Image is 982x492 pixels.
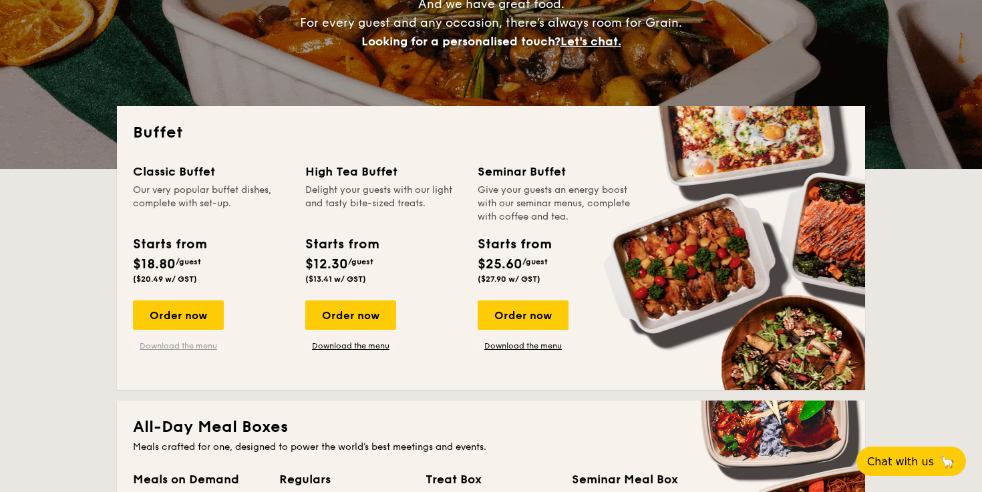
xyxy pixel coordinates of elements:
[572,470,702,489] div: Seminar Meal Box
[133,256,176,272] span: $18.80
[133,470,263,489] div: Meals on Demand
[478,300,568,330] div: Order now
[305,256,348,272] span: $12.30
[305,300,396,330] div: Order now
[560,34,621,49] span: Let's chat.
[856,447,966,476] button: Chat with us🦙
[426,470,556,489] div: Treat Box
[133,184,289,224] div: Our very popular buffet dishes, complete with set-up.
[478,234,550,254] div: Starts from
[939,454,955,469] span: 🦙
[478,256,522,272] span: $25.60
[361,34,560,49] span: Looking for a personalised touch?
[133,300,224,330] div: Order now
[522,257,548,266] span: /guest
[305,162,462,181] div: High Tea Buffet
[305,184,462,224] div: Delight your guests with our light and tasty bite-sized treats.
[133,441,849,454] div: Meals crafted for one, designed to power the world's best meetings and events.
[176,257,201,266] span: /guest
[133,417,849,438] h2: All-Day Meal Boxes
[348,257,373,266] span: /guest
[305,234,378,254] div: Starts from
[478,340,568,351] a: Download the menu
[133,162,289,181] div: Classic Buffet
[305,274,366,284] span: ($13.41 w/ GST)
[478,274,540,284] span: ($27.90 w/ GST)
[279,470,410,489] div: Regulars
[133,340,224,351] a: Download the menu
[478,162,634,181] div: Seminar Buffet
[305,340,396,351] a: Download the menu
[478,184,634,224] div: Give your guests an energy boost with our seminar menus, complete with coffee and tea.
[867,455,934,468] span: Chat with us
[133,234,206,254] div: Starts from
[133,274,197,284] span: ($20.49 w/ GST)
[133,122,849,144] h2: Buffet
